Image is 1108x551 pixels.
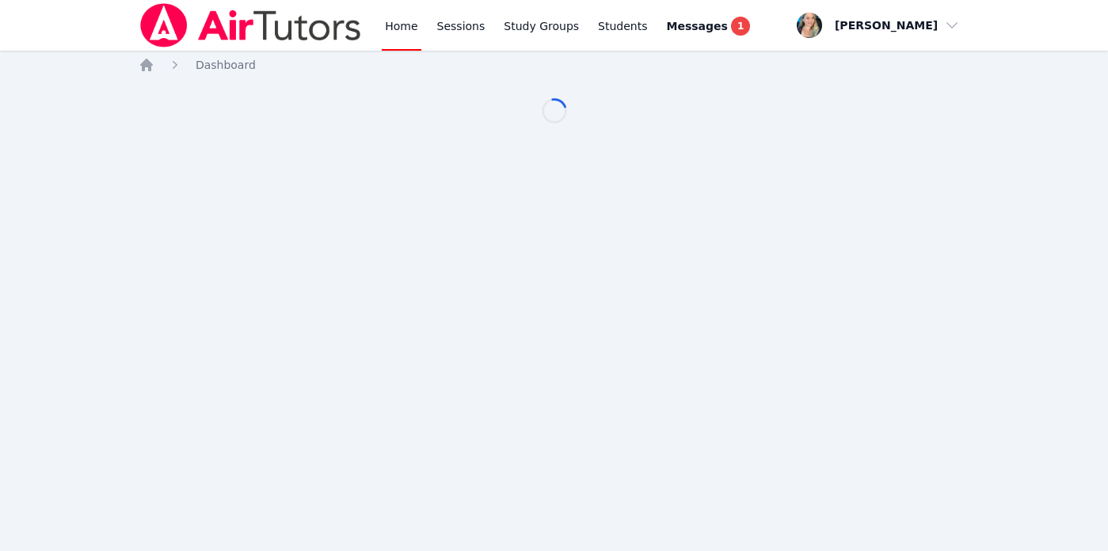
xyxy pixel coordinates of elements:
[139,3,363,47] img: Air Tutors
[667,18,728,34] span: Messages
[196,57,256,73] a: Dashboard
[139,57,969,73] nav: Breadcrumb
[731,17,750,36] span: 1
[196,59,256,71] span: Dashboard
